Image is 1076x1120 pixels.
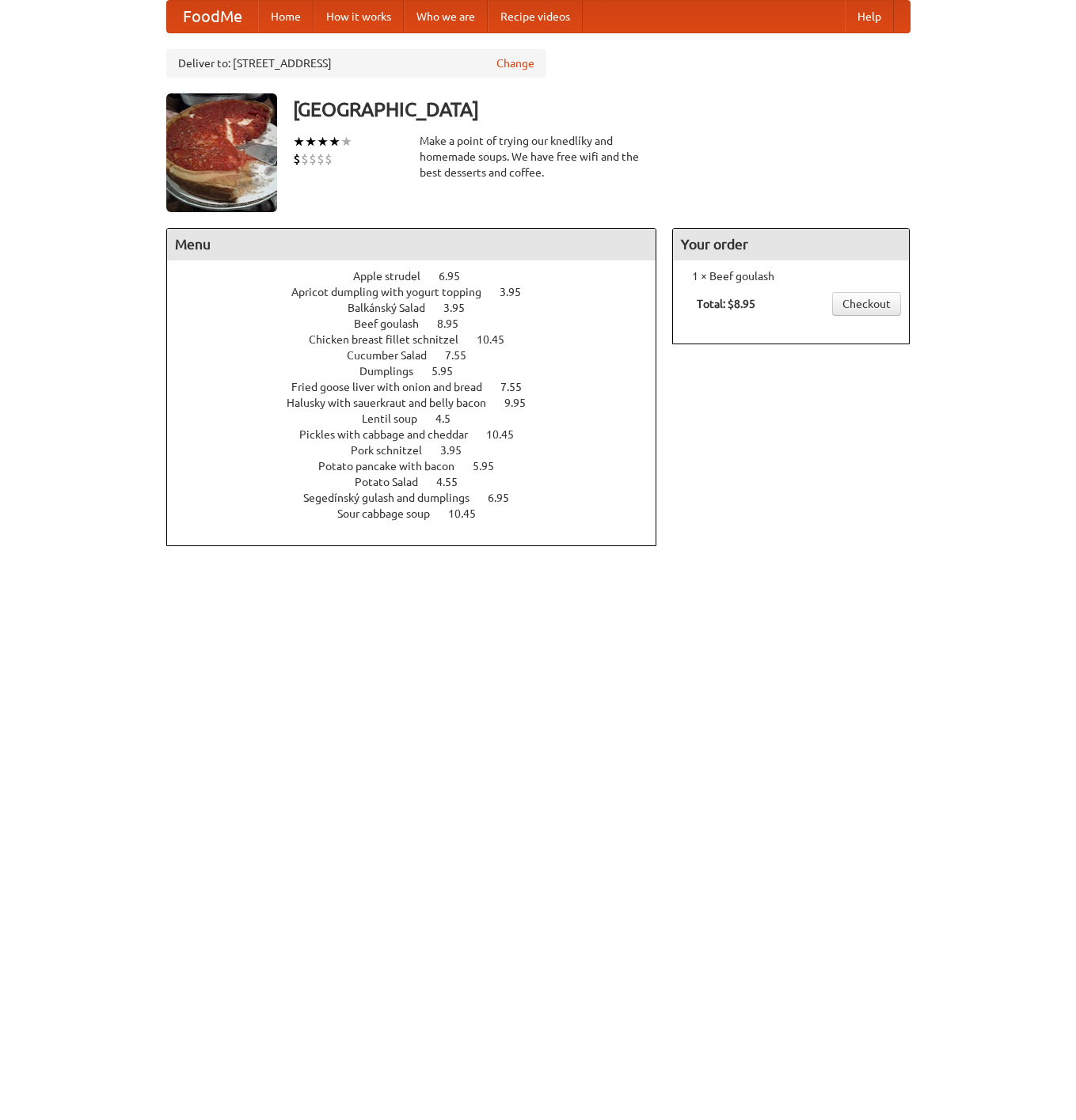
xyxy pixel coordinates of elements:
[440,444,477,457] span: 3.95
[309,333,534,346] a: Chicken breast fillet schnitzel 10.45
[832,292,901,316] a: Checkout
[301,150,309,168] li: $
[432,365,469,378] span: 5.95
[318,460,470,473] span: Potato pancake with bacon
[351,444,438,457] span: Pork schnitzel
[318,460,523,473] a: Potato pancake with bacon 5.95
[420,133,657,180] div: Make a point of trying our knedlíky and homemade soups. We have free wifi and the best desserts a...
[166,49,546,78] div: Deliver to: [STREET_ADDRESS]
[291,286,550,298] a: Apricot dumpling with yogurt topping 3.95
[167,1,258,32] a: FoodMe
[299,428,543,441] a: Pickles with cabbage and cheddar 10.45
[351,444,491,457] a: Pork schnitzel 3.95
[496,55,534,71] a: Change
[348,302,494,314] a: Balkánský Salad 3.95
[347,349,496,362] a: Cucumber Salad 7.55
[303,492,485,504] span: Segedínský gulash and dumplings
[488,492,525,504] span: 6.95
[299,428,484,441] span: Pickles with cabbage and cheddar
[439,270,476,283] span: 6.95
[303,492,538,504] a: Segedínský gulash and dumplings 6.95
[404,1,488,32] a: Who we are
[354,317,435,330] span: Beef goulash
[353,270,489,283] a: Apple strudel 6.95
[473,460,510,473] span: 5.95
[500,286,537,298] span: 3.95
[348,302,441,314] span: Balkánský Salad
[291,381,498,393] span: Fried goose liver with onion and bread
[435,412,466,425] span: 4.5
[337,507,446,520] span: Sour cabbage soup
[697,298,755,310] b: Total: $8.95
[448,507,492,520] span: 10.45
[436,476,473,488] span: 4.55
[325,150,333,168] li: $
[353,270,436,283] span: Apple strudel
[293,133,305,150] li: ★
[293,93,911,125] h3: [GEOGRAPHIC_DATA]
[445,349,482,362] span: 7.55
[340,133,352,150] li: ★
[293,150,301,168] li: $
[305,133,317,150] li: ★
[500,381,538,393] span: 7.55
[355,476,434,488] span: Potato Salad
[309,150,317,168] li: $
[437,317,474,330] span: 8.95
[291,381,551,393] a: Fried goose liver with onion and bread 7.55
[359,365,429,378] span: Dumplings
[359,365,482,378] a: Dumplings 5.95
[504,397,542,409] span: 9.95
[287,397,555,409] a: Halusky with sauerkraut and belly bacon 9.95
[354,317,488,330] a: Beef goulash 8.95
[166,93,277,212] img: angular.jpg
[355,476,487,488] a: Potato Salad 4.55
[317,150,325,168] li: $
[287,397,502,409] span: Halusky with sauerkraut and belly bacon
[477,333,520,346] span: 10.45
[845,1,894,32] a: Help
[291,286,497,298] span: Apricot dumpling with yogurt topping
[443,302,481,314] span: 3.95
[673,229,909,260] h4: Your order
[309,333,474,346] span: Chicken breast fillet schnitzel
[337,507,505,520] a: Sour cabbage soup 10.45
[488,1,583,32] a: Recipe videos
[317,133,329,150] li: ★
[362,412,480,425] a: Lentil soup 4.5
[314,1,404,32] a: How it works
[347,349,443,362] span: Cucumber Salad
[329,133,340,150] li: ★
[167,229,656,260] h4: Menu
[681,268,901,284] li: 1 × Beef goulash
[486,428,530,441] span: 10.45
[362,412,433,425] span: Lentil soup
[258,1,314,32] a: Home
